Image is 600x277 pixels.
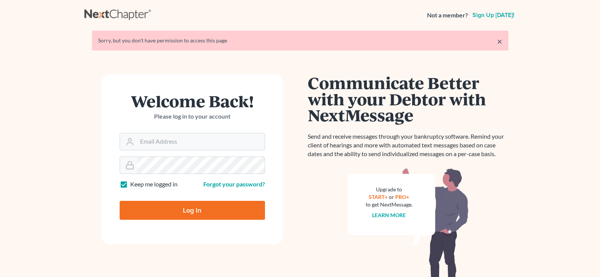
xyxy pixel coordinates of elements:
p: Send and receive messages through your bankruptcy software. Remind your client of hearings and mo... [308,132,508,158]
a: Learn more [372,212,406,218]
span: or [389,194,394,200]
a: Forgot your password? [203,180,265,188]
h1: Communicate Better with your Debtor with NextMessage [308,75,508,123]
input: Log In [120,201,265,220]
strong: Not a member? [427,11,468,20]
p: Please log in to your account [120,112,265,121]
a: START+ [369,194,388,200]
div: to get NextMessage. [366,201,413,208]
label: Keep me logged in [130,180,178,189]
div: Upgrade to [366,186,413,193]
a: PRO+ [395,194,409,200]
h1: Welcome Back! [120,93,265,109]
a: × [497,37,502,46]
input: Email Address [137,133,265,150]
div: Sorry, but you don't have permission to access this page [98,37,502,44]
a: Sign up [DATE]! [471,12,516,18]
